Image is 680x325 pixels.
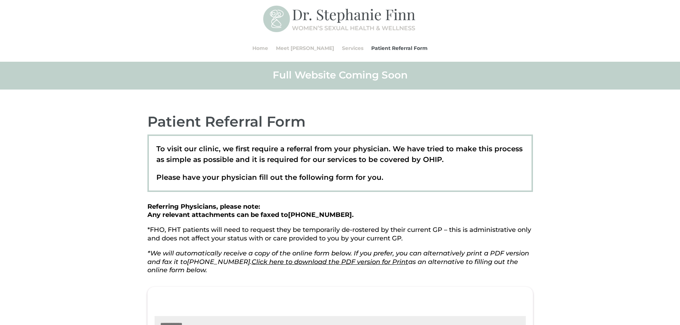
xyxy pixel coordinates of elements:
[147,112,533,134] h2: Patient Referral Form
[187,258,250,266] span: [PHONE_NUMBER]
[147,226,533,249] p: *FHO, FHT patients will need to request they be temporarily de-rostered by their current GP – thi...
[252,258,408,266] a: Click here to download the PDF version for Print
[147,68,533,85] h2: Full Website Coming Soon
[252,35,268,62] a: Home
[342,35,363,62] a: Services
[147,249,529,274] em: *We will automatically receive a copy of the online form below. If you prefer, you can alternativ...
[371,35,428,62] a: Patient Referral Form
[156,172,524,183] p: Please have your physician fill out the following form for you.
[156,143,524,172] p: To visit our clinic, we first require a referral from your physician. We have tried to make this ...
[147,203,354,219] strong: Referring Physicians, please note: Any relevant attachments can be faxed to .
[276,35,334,62] a: Meet [PERSON_NAME]
[288,211,352,219] span: [PHONE_NUMBER]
